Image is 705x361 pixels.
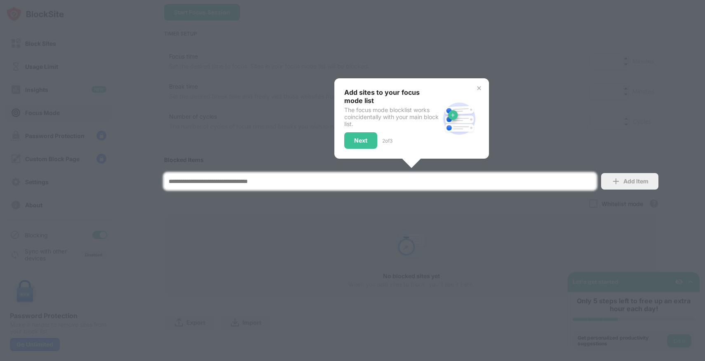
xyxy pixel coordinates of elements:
[623,178,649,185] div: Add Item
[382,138,392,144] div: 2 of 3
[439,99,479,138] img: block-site.svg
[476,85,482,91] img: x-button.svg
[354,137,367,144] div: Next
[344,106,439,127] div: The focus mode blocklist works coincidentally with your main block list.
[344,88,439,105] div: Add sites to your focus mode list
